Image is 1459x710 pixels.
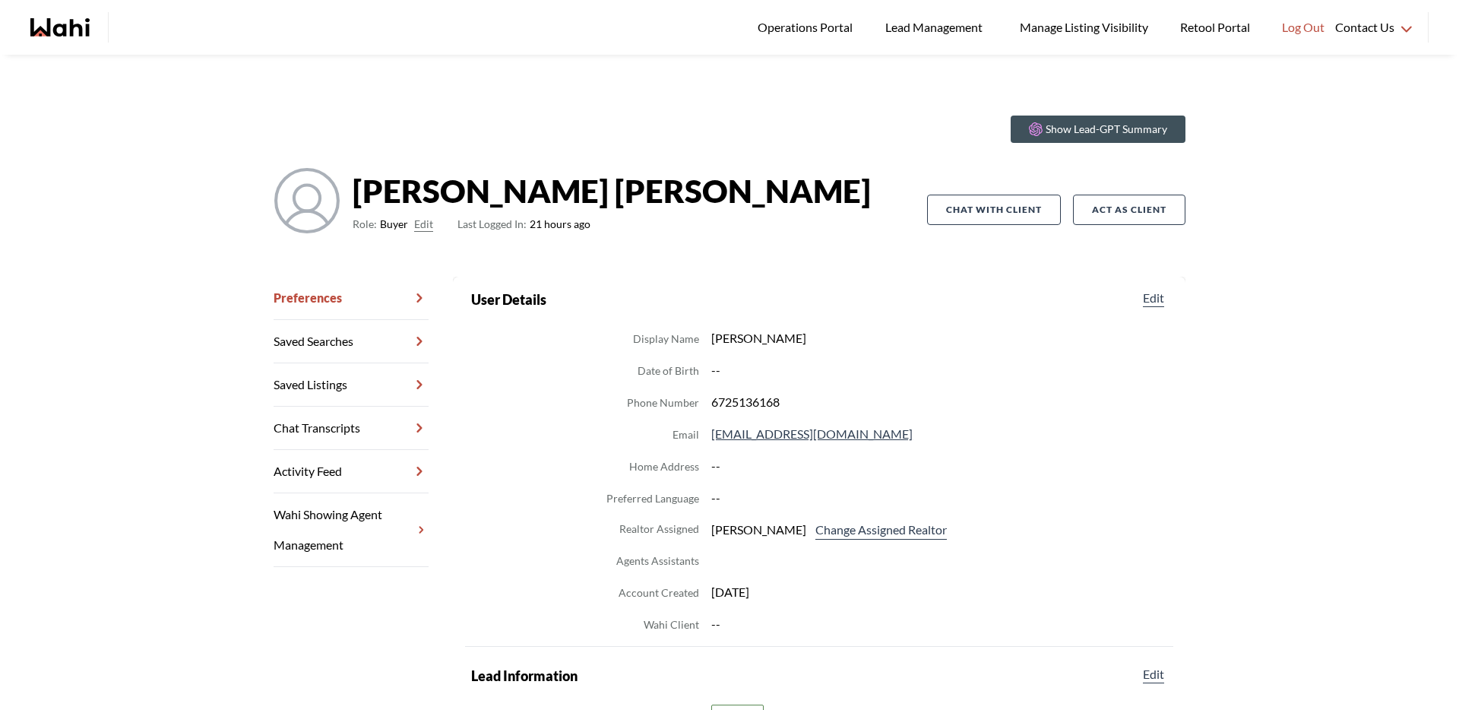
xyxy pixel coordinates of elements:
button: Edit [1140,289,1167,307]
h2: Lead Information [471,665,578,686]
dt: Home Address [629,458,699,476]
dd: [PERSON_NAME] [711,328,1167,348]
dd: -- [711,488,1167,508]
dt: Email [673,426,699,444]
span: Role: [353,215,377,233]
p: Show Lead-GPT Summary [1046,122,1167,137]
strong: [PERSON_NAME] [PERSON_NAME] [353,168,871,214]
button: Show Lead-GPT Summary [1011,116,1185,143]
dt: Agents Assistants [616,552,699,570]
button: Edit [1140,665,1167,683]
span: Last Logged In: [457,217,527,230]
button: Change Assigned Realtor [812,520,950,540]
dd: -- [711,456,1167,476]
h2: User Details [471,289,546,310]
a: Chat Transcripts [274,407,429,450]
span: 21 hours ago [457,215,590,233]
dd: [DATE] [711,582,1167,602]
span: Retool Portal [1180,17,1255,37]
dt: Display Name [633,330,699,348]
dd: -- [711,360,1167,380]
dt: Realtor Assigned [619,520,699,540]
dt: Phone Number [627,394,699,412]
button: Chat with client [927,195,1061,225]
dt: Date of Birth [638,362,699,380]
a: Wahi homepage [30,18,90,36]
dd: [EMAIL_ADDRESS][DOMAIN_NAME] [711,424,1167,444]
span: Lead Management [885,17,988,37]
a: Wahi Showing Agent Management [274,493,429,567]
span: Operations Portal [758,17,858,37]
a: Activity Feed [274,450,429,493]
a: Preferences [274,277,429,320]
dd: -- [711,614,1167,634]
button: Edit [414,215,433,233]
dt: Wahi Client [644,616,699,634]
a: Saved Searches [274,320,429,363]
span: [PERSON_NAME] [711,520,806,540]
span: Manage Listing Visibility [1015,17,1153,37]
dt: Account Created [619,584,699,602]
span: Log Out [1282,17,1324,37]
dd: 6725136168 [711,392,1167,412]
dt: Preferred Language [606,490,699,508]
a: Saved Listings [274,363,429,407]
button: Act as Client [1073,195,1185,225]
span: Buyer [380,215,408,233]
